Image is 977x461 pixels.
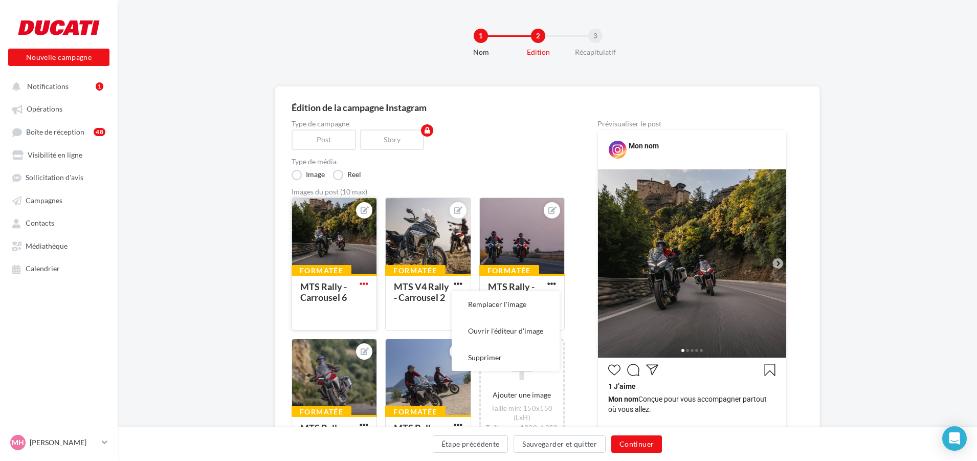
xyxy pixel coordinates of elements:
[394,281,449,303] div: MTS V4 Rally - Carrousel 2
[6,259,112,277] a: Calendrier
[26,196,62,205] span: Campagnes
[452,318,560,344] button: Ouvrir l'éditeur d'image
[28,150,82,159] span: Visibilité en ligne
[6,99,112,118] a: Opérations
[452,344,560,371] button: Supprimer
[488,281,535,303] div: MTS Rally - Carrousel 5
[608,364,620,376] svg: J’aime
[588,29,603,43] div: 3
[12,437,24,448] span: MH
[96,82,103,91] div: 1
[479,265,539,276] div: Formatée
[292,158,565,165] label: Type de média
[608,381,776,394] div: 1 J’aime
[26,219,54,228] span: Contacts
[394,422,449,444] div: MTS Rally - Carrousel 4-1
[433,435,508,453] button: Étape précédente
[333,170,361,180] label: Reel
[629,141,659,151] div: Mon nom
[627,364,639,376] svg: Commenter
[452,291,560,318] button: Remplacer l'image
[448,47,514,57] div: Nom
[6,213,112,232] a: Contacts
[292,265,351,276] div: Formatée
[27,82,69,91] span: Notifications
[6,122,112,141] a: Boîte de réception48
[26,173,83,182] span: Sollicitation d'avis
[26,265,60,273] span: Calendrier
[6,236,112,255] a: Médiathèque
[505,47,571,57] div: Edition
[26,242,68,250] span: Médiathèque
[764,364,776,376] svg: Enregistrer
[6,145,112,164] a: Visibilité en ligne
[26,127,84,136] span: Boîte de réception
[608,395,638,403] span: Mon nom
[292,103,803,112] div: Édition de la campagne Instagram
[942,426,967,451] div: Open Intercom Messenger
[300,422,347,444] div: MTS Rally - Carrousel 4
[6,168,112,186] a: Sollicitation d'avis
[531,29,545,43] div: 2
[563,47,628,57] div: Récapitulatif
[385,265,445,276] div: Formatée
[8,433,109,452] a: MH [PERSON_NAME]
[514,435,606,453] button: Sauvegarder et quitter
[300,281,347,303] div: MTS Rally - Carrousel 6
[6,77,107,95] button: Notifications 1
[292,188,565,195] div: Images du post (10 max)
[8,49,109,66] button: Nouvelle campagne
[292,170,325,180] label: Image
[94,128,105,136] div: 48
[292,120,565,127] label: Type de campagne
[30,437,98,448] p: [PERSON_NAME]
[597,120,787,127] div: Prévisualiser le post
[646,364,658,376] svg: Partager la publication
[6,191,112,209] a: Campagnes
[292,406,351,418] div: Formatée
[27,105,62,114] span: Opérations
[474,29,488,43] div: 1
[385,406,445,418] div: Formatée
[611,435,662,453] button: Continuer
